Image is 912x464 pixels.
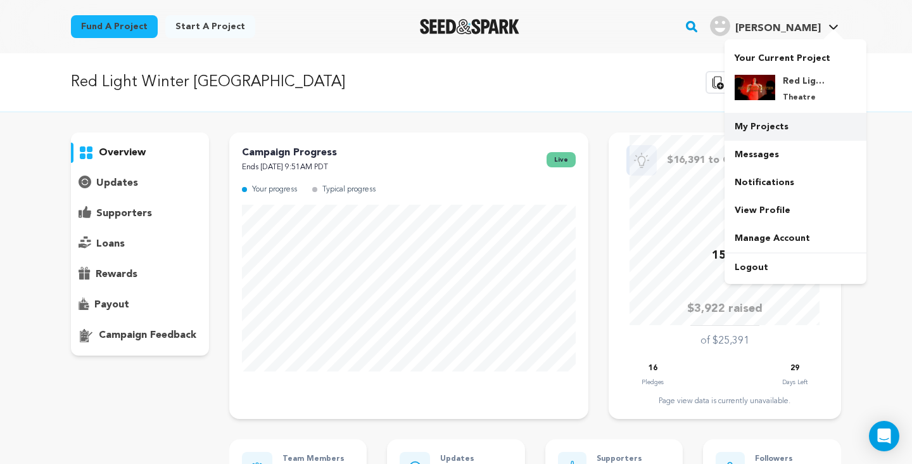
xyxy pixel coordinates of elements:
p: 15% [712,247,737,265]
p: Your progress [252,183,297,197]
a: View Profile [725,197,866,224]
img: Seed&Spark Logo Dark Mode [420,19,519,34]
p: payout [94,297,129,313]
p: Red Light Winter [GEOGRAPHIC_DATA] [71,71,345,94]
p: Theatre [783,93,828,103]
button: updates [71,173,209,193]
p: Typical progress [322,183,376,197]
a: Seed&Spark Homepage [420,19,519,34]
h4: Red Light Winter [GEOGRAPHIC_DATA] [783,75,828,87]
a: Manage Account [725,224,866,252]
p: Days Left [782,376,807,389]
div: Page view data is currently unavailable. [621,396,828,406]
span: [PERSON_NAME] [735,23,821,34]
span: live [547,152,576,167]
button: rewards [71,264,209,285]
a: Notifications [725,169,866,197]
a: Messages [725,141,866,169]
button: campaign feedback [71,325,209,345]
button: supporters [71,203,209,224]
div: Open Intercom Messenger [869,421,899,451]
a: Start a project [165,15,255,38]
p: Campaign Progress [242,145,337,160]
a: Fund a project [71,15,158,38]
p: Pledges [642,376,664,389]
p: Your Current Project [735,47,856,65]
button: overview [71,143,209,163]
p: updates [96,176,138,191]
p: 29 [790,361,799,376]
p: 16 [649,361,657,376]
a: Ramon S.'s Profile [707,13,841,36]
p: campaign feedback [99,328,196,343]
a: My Projects [725,113,866,141]
p: loans [96,236,125,252]
p: overview [99,145,146,160]
p: rewards [96,267,137,282]
button: loans [71,234,209,254]
a: Your Current Project Red Light Winter [GEOGRAPHIC_DATA] Theatre [735,47,856,113]
a: Logout [725,254,866,281]
img: user.png [710,16,730,36]
button: payout [71,295,209,315]
img: 2783e5c58354f59d.jpg [735,75,775,100]
span: Ramon S.'s Profile [707,13,841,40]
p: of $25,391 [700,333,749,349]
div: Ramon S.'s Profile [710,16,821,36]
p: supporters [96,206,152,221]
p: Ends [DATE] 9:51AM PDT [242,160,337,175]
